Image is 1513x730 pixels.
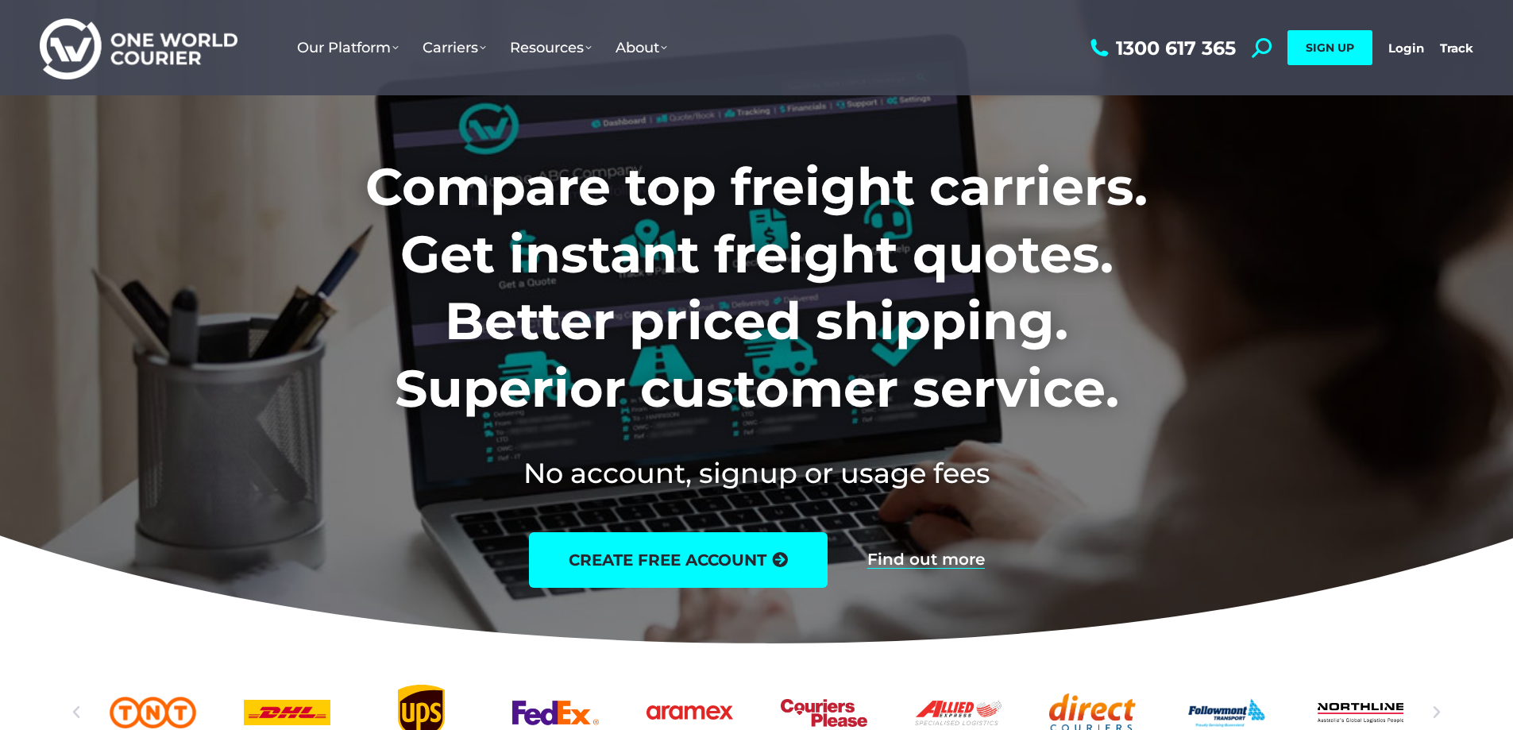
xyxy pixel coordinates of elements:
a: 1300 617 365 [1087,38,1236,58]
span: Our Platform [297,39,399,56]
a: Resources [498,23,604,72]
a: create free account [529,532,828,588]
a: Track [1440,41,1473,56]
a: Login [1388,41,1424,56]
span: SIGN UP [1306,41,1354,55]
span: Resources [510,39,592,56]
a: SIGN UP [1287,30,1372,65]
span: Carriers [423,39,486,56]
a: Find out more [867,551,985,569]
a: Our Platform [285,23,411,72]
span: About [616,39,667,56]
h1: Compare top freight carriers. Get instant freight quotes. Better priced shipping. Superior custom... [261,153,1252,422]
h2: No account, signup or usage fees [261,454,1252,492]
img: One World Courier [40,16,237,80]
a: About [604,23,679,72]
a: Carriers [411,23,498,72]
